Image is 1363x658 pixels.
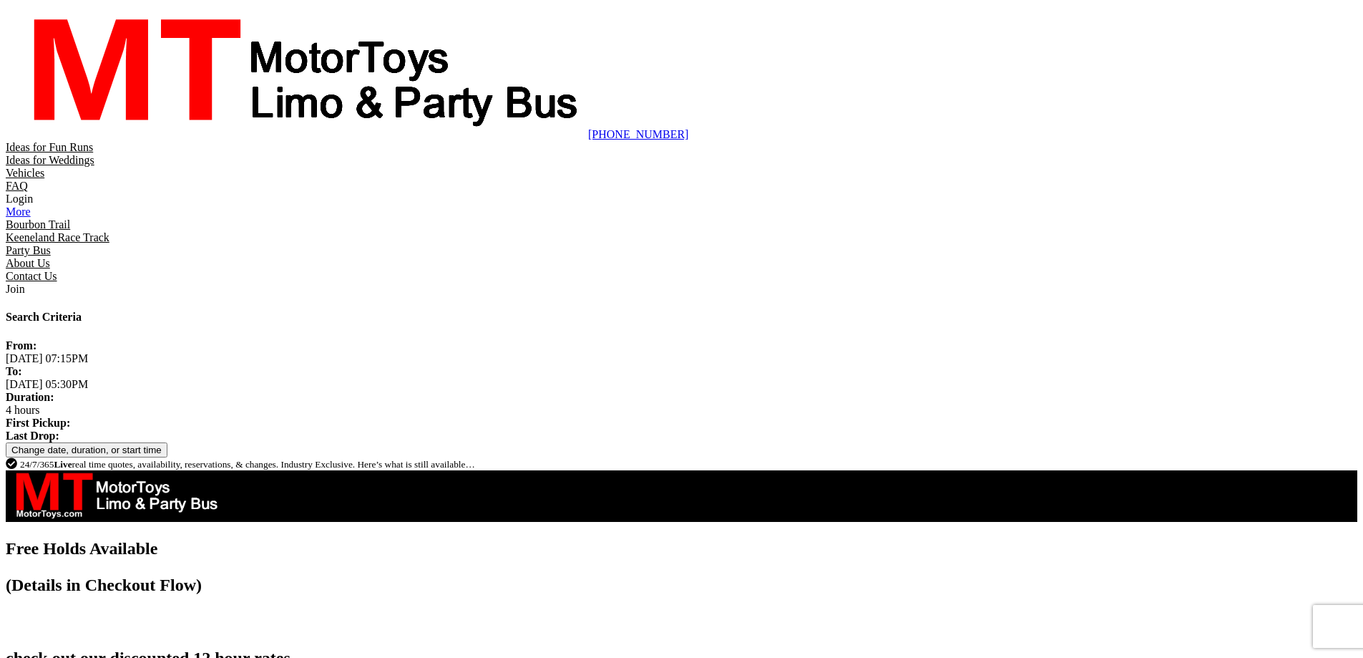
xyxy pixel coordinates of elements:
[6,311,1357,324] h4: Search Criteria
[6,257,50,269] a: About Us
[280,459,474,470] span: Industry Exclusive. Here’s what is still available…
[6,404,1357,417] div: 4 hours
[6,180,28,192] a: FAQ
[6,442,167,458] button: Change date, duration, or start time
[6,339,36,352] b: From:
[588,128,688,140] a: [PHONE_NUMBER]
[6,417,70,429] b: First Pickup:
[6,218,70,231] a: Bourbon Trail
[11,445,162,455] span: Change date, duration, or start time
[6,270,57,282] a: Contact Us
[6,167,44,179] a: Vehicles
[6,378,1357,391] div: [DATE] 05:30PM
[6,352,1357,365] div: [DATE] 07:15PM
[6,365,22,377] b: To:
[54,459,72,470] b: Live
[6,244,51,256] a: Party Bus
[6,6,1357,296] nav: main navigation
[6,205,31,218] a: More
[6,231,109,243] a: Keeneland Race Track
[6,141,93,153] a: Ideas for Fun Runs
[6,391,54,403] b: Duration:
[6,539,1357,558] p: Free Holds Available
[6,470,220,520] img: box_logo_brand.jpeg
[6,193,33,205] a: Login
[6,576,1357,595] p: (Details in Checkout Flow)
[6,6,585,138] img: MotorToys Logo
[6,154,94,166] a: Ideas for Weddings
[20,459,278,470] span: 24/7/365 real time quotes, availability, reservations, & changes.
[6,283,25,295] a: Join
[6,430,59,442] b: Last Drop:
